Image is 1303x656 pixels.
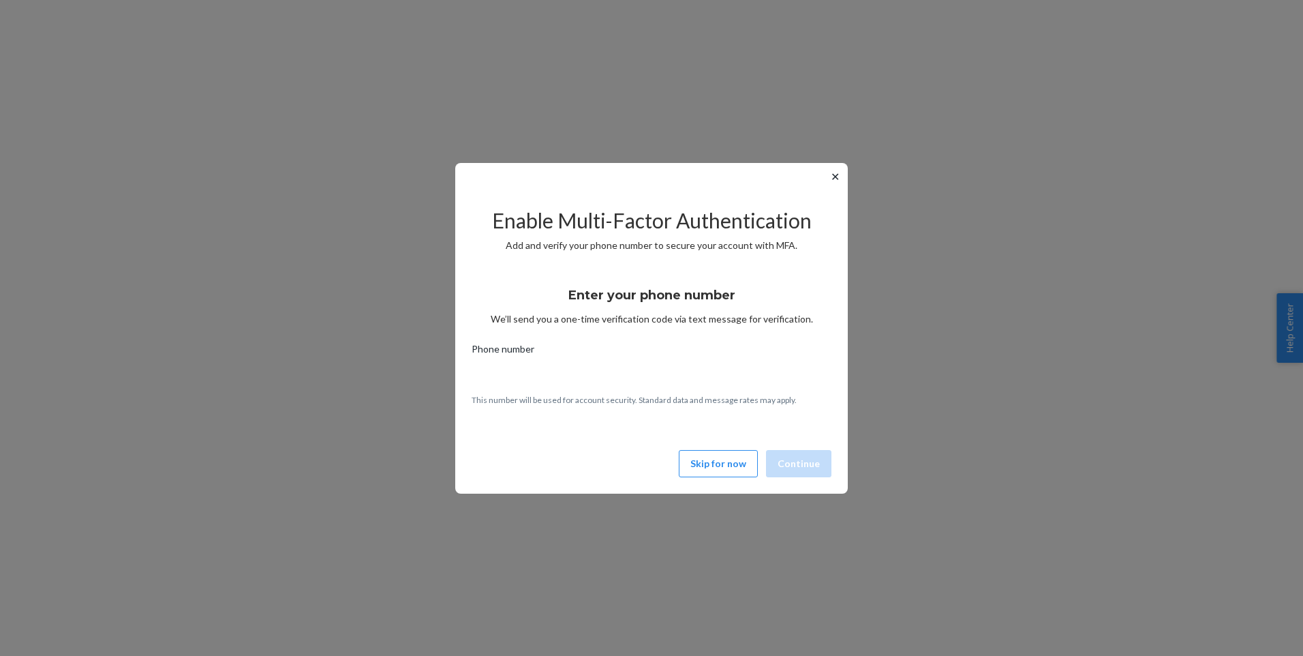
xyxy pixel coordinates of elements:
[472,209,831,232] h2: Enable Multi-Factor Authentication
[766,450,831,477] button: Continue
[472,275,831,326] div: We’ll send you a one-time verification code via text message for verification.
[472,239,831,252] p: Add and verify your phone number to secure your account with MFA.
[568,286,735,304] h3: Enter your phone number
[679,450,758,477] button: Skip for now
[472,342,534,361] span: Phone number
[472,394,831,406] p: This number will be used for account security. Standard data and message rates may apply.
[828,168,842,185] button: ✕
